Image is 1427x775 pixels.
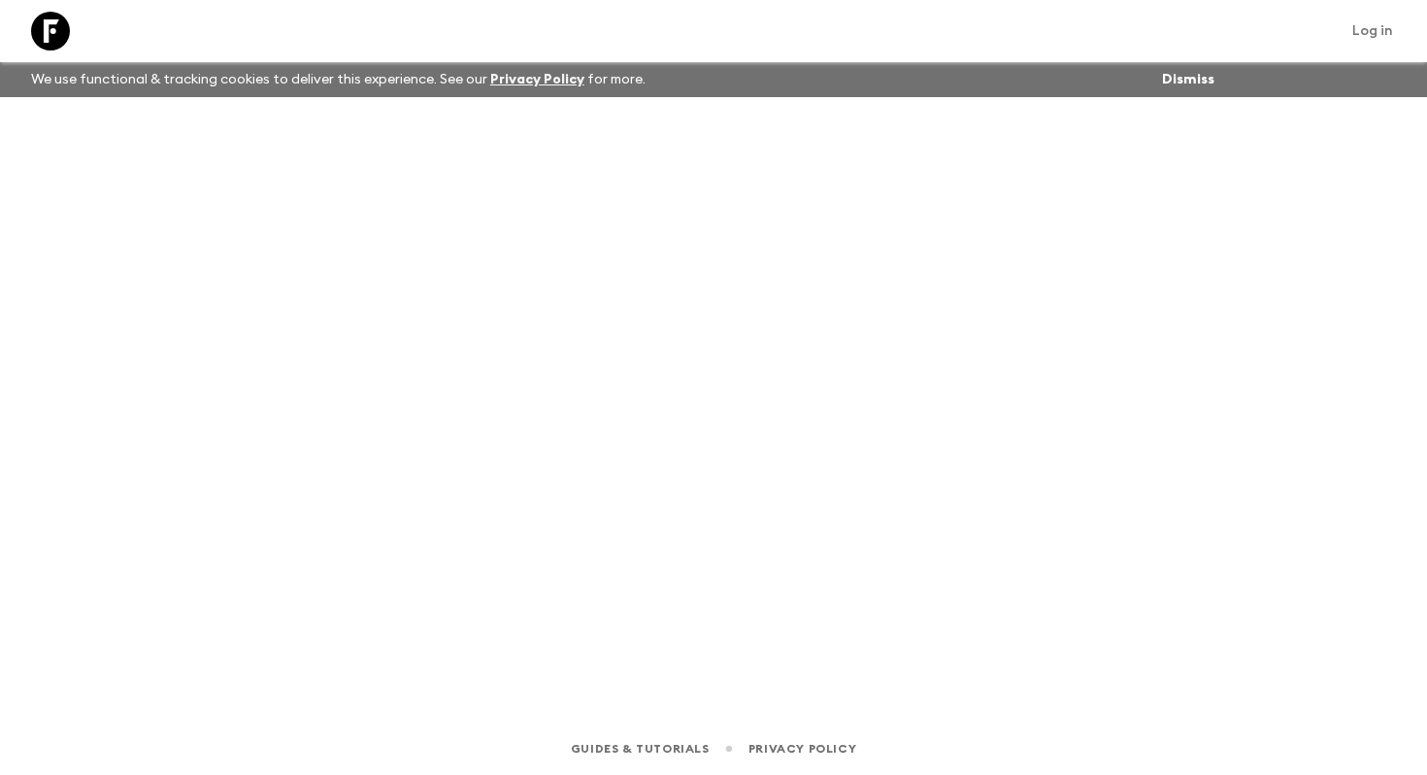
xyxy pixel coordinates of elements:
button: Dismiss [1157,66,1219,93]
p: We use functional & tracking cookies to deliver this experience. See our for more. [23,62,653,97]
a: Guides & Tutorials [571,738,710,759]
a: Privacy Policy [748,738,856,759]
a: Log in [1342,17,1404,45]
a: Privacy Policy [490,73,584,86]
